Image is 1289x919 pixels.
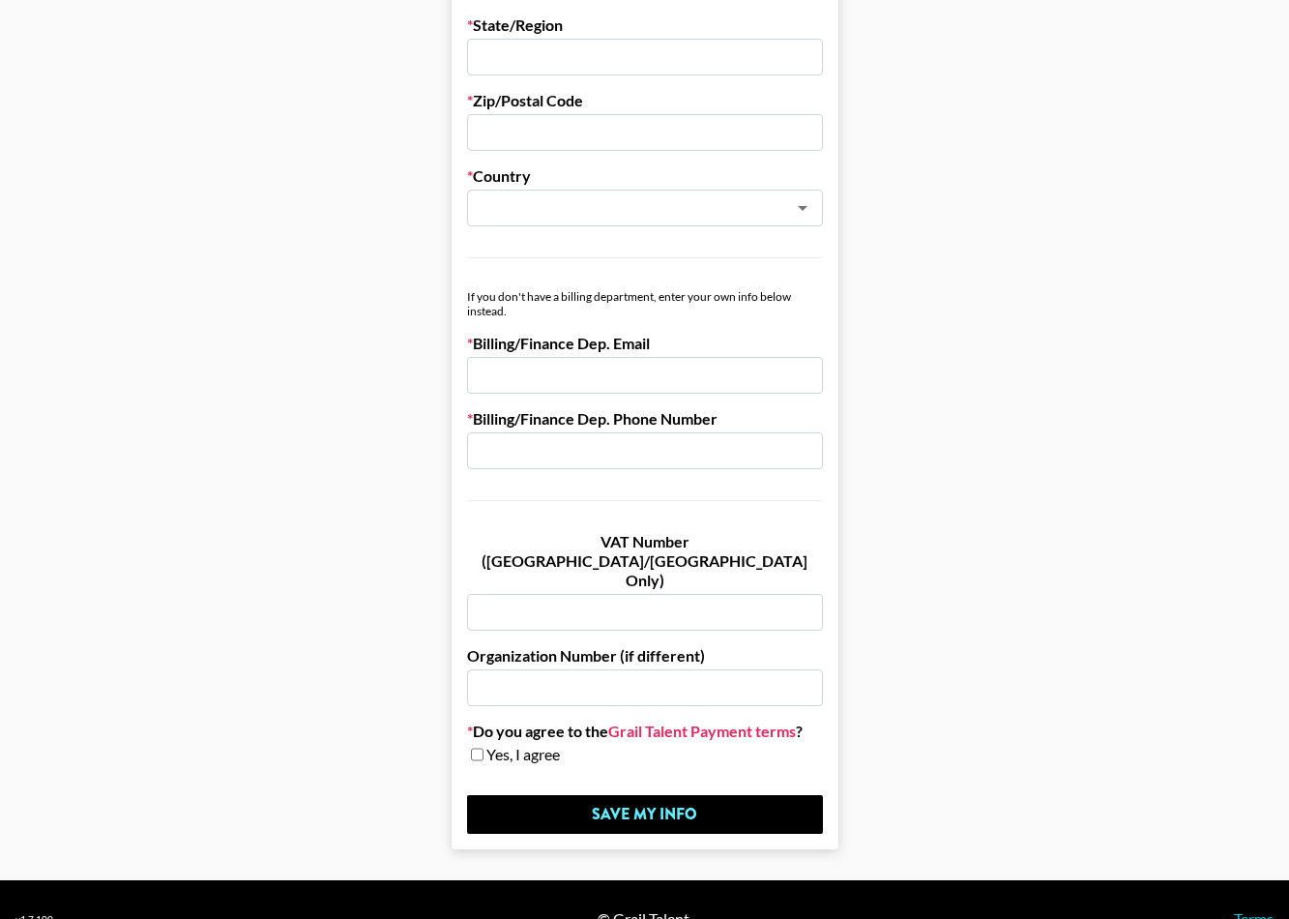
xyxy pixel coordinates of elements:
[467,532,823,590] label: VAT Number ([GEOGRAPHIC_DATA]/[GEOGRAPHIC_DATA] Only)
[467,334,823,353] label: Billing/Finance Dep. Email
[789,194,816,222] button: Open
[608,722,796,741] a: Grail Talent Payment terms
[467,166,823,186] label: Country
[467,91,823,110] label: Zip/Postal Code
[467,289,823,318] div: If you don't have a billing department, enter your own info below instead.
[467,795,823,834] input: Save My Info
[486,745,560,764] span: Yes, I agree
[467,409,823,429] label: Billing/Finance Dep. Phone Number
[467,15,823,35] label: State/Region
[467,722,823,741] label: Do you agree to the ?
[467,646,823,666] label: Organization Number (if different)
